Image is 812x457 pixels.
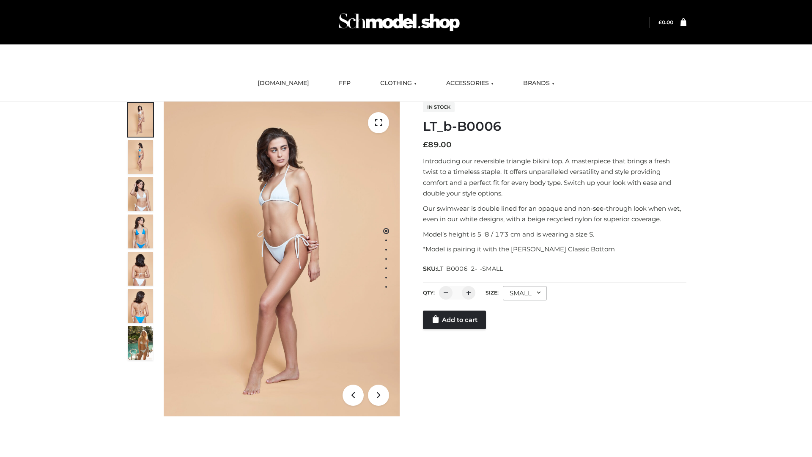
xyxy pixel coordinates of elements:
img: ArielClassicBikiniTop_CloudNine_AzureSky_OW114ECO_1-scaled.jpg [128,103,153,137]
span: In stock [423,102,455,112]
a: CLOTHING [374,74,423,93]
a: BRANDS [517,74,561,93]
img: ArielClassicBikiniTop_CloudNine_AzureSky_OW114ECO_2-scaled.jpg [128,140,153,174]
a: FFP [332,74,357,93]
a: £0.00 [658,19,673,25]
span: LT_B0006_2-_-SMALL [437,265,503,273]
img: ArielClassicBikiniTop_CloudNine_AzureSky_OW114ECO_1 [164,102,400,416]
img: Schmodel Admin 964 [336,6,463,39]
bdi: 0.00 [658,19,673,25]
img: ArielClassicBikiniTop_CloudNine_AzureSky_OW114ECO_8-scaled.jpg [128,289,153,323]
label: Size: [486,289,499,296]
p: Our swimwear is double lined for an opaque and non-see-through look when wet, even in our white d... [423,203,686,225]
p: Model’s height is 5 ‘8 / 173 cm and is wearing a size S. [423,229,686,240]
bdi: 89.00 [423,140,452,149]
img: Arieltop_CloudNine_AzureSky2.jpg [128,326,153,360]
div: SMALL [503,286,547,300]
img: ArielClassicBikiniTop_CloudNine_AzureSky_OW114ECO_7-scaled.jpg [128,252,153,286]
img: ArielClassicBikiniTop_CloudNine_AzureSky_OW114ECO_3-scaled.jpg [128,177,153,211]
img: ArielClassicBikiniTop_CloudNine_AzureSky_OW114ECO_4-scaled.jpg [128,215,153,248]
label: QTY: [423,289,435,296]
a: ACCESSORIES [440,74,500,93]
span: £ [658,19,662,25]
span: £ [423,140,428,149]
a: [DOMAIN_NAME] [251,74,315,93]
a: Add to cart [423,311,486,329]
p: *Model is pairing it with the [PERSON_NAME] Classic Bottom [423,244,686,255]
span: SKU: [423,264,504,274]
p: Introducing our reversible triangle bikini top. A masterpiece that brings a fresh twist to a time... [423,156,686,199]
h1: LT_b-B0006 [423,119,686,134]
